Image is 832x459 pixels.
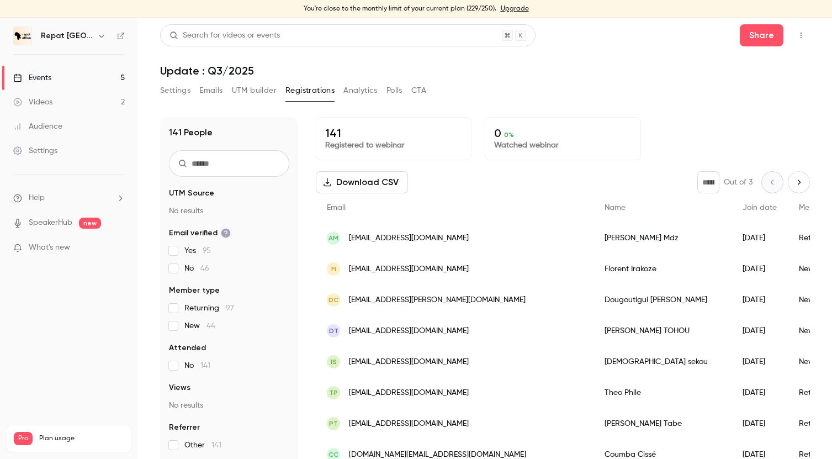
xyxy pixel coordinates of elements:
span: AM [328,233,338,243]
span: 0 % [504,131,514,139]
div: [DATE] [732,254,788,284]
button: Settings [160,82,190,99]
span: 95 [203,247,211,255]
div: [DATE] [732,408,788,439]
span: Is [331,357,337,367]
div: [DATE] [732,377,788,408]
button: Registrations [285,82,335,99]
span: Email [327,204,346,212]
div: Florent Irakoze [593,254,732,284]
div: [DATE] [732,284,788,315]
div: Audience [13,121,62,132]
span: [EMAIL_ADDRESS][DOMAIN_NAME] [349,263,469,275]
button: Share [740,24,783,46]
div: Theo Phile [593,377,732,408]
h6: Repat [GEOGRAPHIC_DATA] [41,30,93,41]
div: Videos [13,97,52,108]
span: PT [329,419,338,429]
span: Name [605,204,626,212]
h1: Update : Q3/2025 [160,64,810,77]
span: Member type [169,285,220,296]
h1: 141 People [169,126,213,139]
div: [DATE] [732,315,788,346]
span: [EMAIL_ADDRESS][DOMAIN_NAME] [349,325,469,337]
span: Other [184,440,221,451]
li: help-dropdown-opener [13,192,125,204]
button: Analytics [343,82,378,99]
a: SpeakerHub [29,217,72,229]
button: Next page [788,171,810,193]
button: CTA [411,82,426,99]
span: TP [329,388,338,398]
span: What's new [29,242,70,254]
button: UTM builder [232,82,277,99]
span: Dc [328,295,338,305]
span: DT [329,326,338,336]
div: [DATE] [732,346,788,377]
section: facet-groups [169,188,289,451]
span: FI [331,264,336,274]
div: Events [13,72,51,83]
div: [PERSON_NAME] TOHOU [593,315,732,346]
span: 97 [226,304,234,312]
div: [DEMOGRAPHIC_DATA] sekou [593,346,732,377]
span: Join date [743,204,777,212]
span: [EMAIL_ADDRESS][DOMAIN_NAME] [349,356,469,368]
span: [EMAIL_ADDRESS][DOMAIN_NAME] [349,233,469,244]
span: 44 [206,322,215,330]
span: Returning [184,303,234,314]
span: UTM Source [169,188,214,199]
span: [EMAIL_ADDRESS][PERSON_NAME][DOMAIN_NAME] [349,294,526,306]
span: 141 [211,441,221,449]
p: Watched webinar [494,140,631,151]
p: Registered to webinar [325,140,462,151]
span: [EMAIL_ADDRESS][DOMAIN_NAME] [349,387,469,399]
span: Referrer [169,422,200,433]
span: No [184,360,210,371]
div: [PERSON_NAME] Tabe [593,408,732,439]
span: new [79,218,101,229]
span: Attended [169,342,206,354]
span: Plan usage [39,434,124,443]
span: New [184,320,215,331]
a: Upgrade [501,4,529,13]
div: [PERSON_NAME] Mdz [593,223,732,254]
span: Views [169,382,190,393]
span: [EMAIL_ADDRESS][DOMAIN_NAME] [349,418,469,430]
iframe: Noticeable Trigger [112,243,125,253]
span: Help [29,192,45,204]
p: 0 [494,126,631,140]
p: 141 [325,126,462,140]
button: Emails [199,82,222,99]
div: Settings [13,145,57,156]
span: 141 [200,362,210,370]
p: No results [169,400,289,411]
span: Pro [14,432,33,445]
div: Dougoutigui [PERSON_NAME] [593,284,732,315]
span: No [184,263,209,274]
p: No results [169,205,289,217]
button: Polls [386,82,402,99]
span: Yes [184,245,211,256]
span: 46 [200,265,209,272]
p: Out of 3 [724,177,752,188]
img: Repat Africa [14,27,31,45]
button: Download CSV [316,171,408,193]
div: [DATE] [732,223,788,254]
div: Search for videos or events [169,30,280,41]
span: Email verified [169,228,231,239]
